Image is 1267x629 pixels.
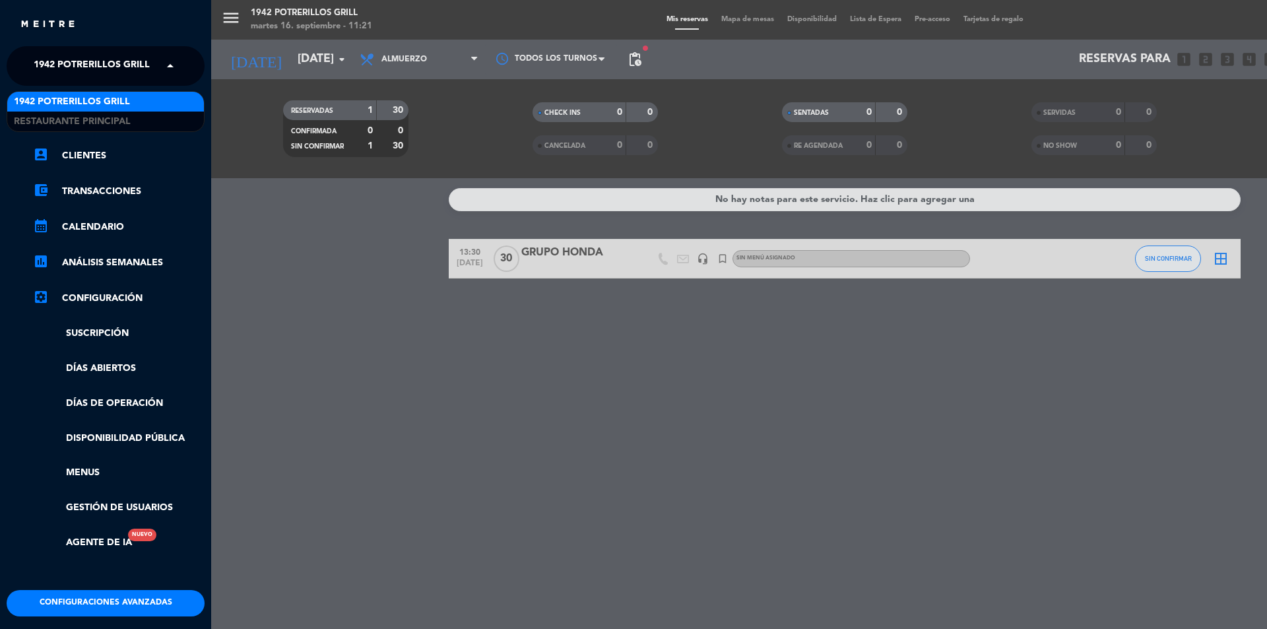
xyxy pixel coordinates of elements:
i: calendar_month [33,218,49,234]
a: Días de Operación [33,396,205,411]
a: account_balance_walletTransacciones [33,183,205,199]
a: calendar_monthCalendario [33,219,205,235]
a: Días abiertos [33,361,205,376]
span: Restaurante Principal [14,114,131,129]
div: Nuevo [128,529,156,541]
a: Gestión de usuarios [33,500,205,515]
i: settings_applications [33,289,49,305]
i: account_box [33,147,49,162]
span: 1942 Potrerillos Grill [34,52,150,80]
a: Menus [33,465,205,480]
i: account_balance_wallet [33,182,49,198]
a: Disponibilidad pública [33,431,205,446]
a: account_boxClientes [33,148,205,164]
a: Agente de IANuevo [33,535,132,550]
a: assessmentANÁLISIS SEMANALES [33,255,205,271]
button: Configuraciones avanzadas [7,590,205,616]
img: MEITRE [20,20,76,30]
a: Configuración [33,290,205,306]
i: assessment [33,253,49,269]
a: Suscripción [33,326,205,341]
span: 1942 Potrerillos Grill [14,94,130,110]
